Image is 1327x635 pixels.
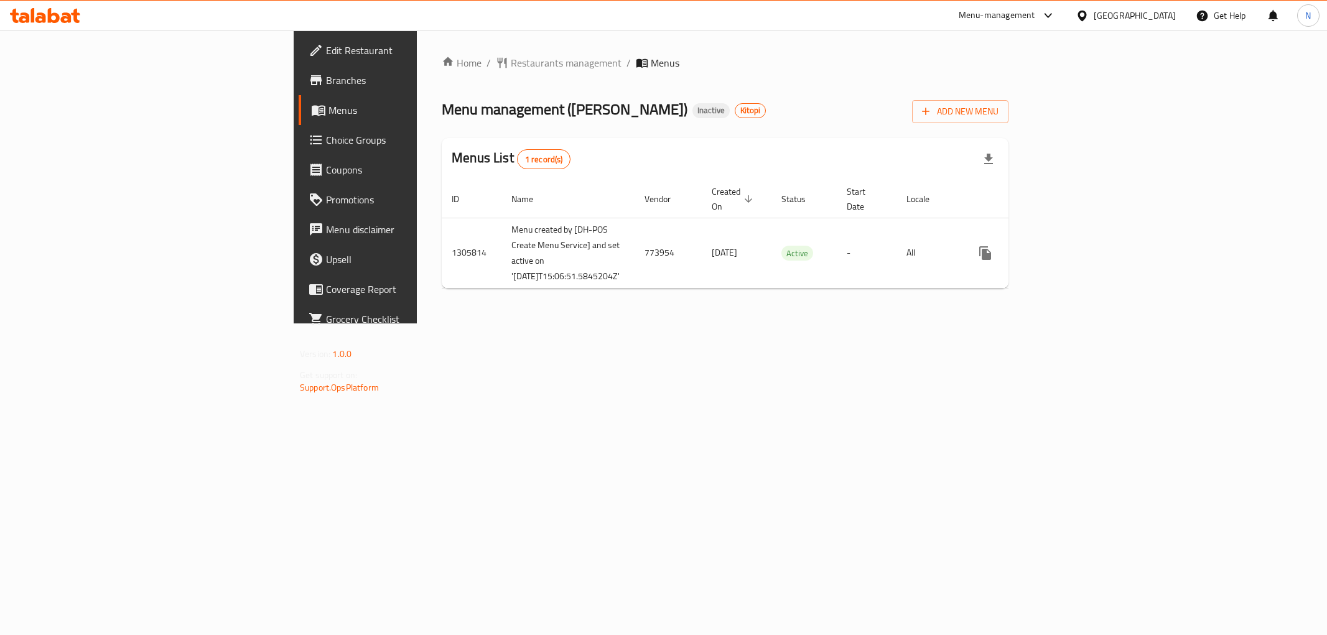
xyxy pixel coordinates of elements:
span: Upsell [326,252,505,267]
span: Menu disclaimer [326,222,505,237]
span: Promotions [326,192,505,207]
div: Total records count [517,149,571,169]
th: Actions [961,180,1100,218]
span: 1.0.0 [332,346,352,362]
a: Upsell [299,244,515,274]
button: Add New Menu [912,100,1008,123]
span: Locale [906,192,946,206]
td: All [896,218,961,288]
span: ID [452,192,475,206]
td: 773954 [635,218,702,288]
div: Menu-management [959,8,1035,23]
div: [GEOGRAPHIC_DATA] [1094,9,1176,22]
a: Support.OpsPlatform [300,379,379,396]
span: Get support on: [300,367,357,383]
td: - [837,218,896,288]
span: [DATE] [712,244,737,261]
button: more [971,238,1000,268]
nav: breadcrumb [442,55,1008,70]
span: Inactive [692,105,730,116]
a: Menu disclaimer [299,215,515,244]
span: Name [511,192,549,206]
td: Menu created by [DH-POS Create Menu Service] and set active on '[DATE]T15:06:51.5845204Z' [501,218,635,288]
div: Export file [974,144,1003,174]
span: Branches [326,73,505,88]
span: Add New Menu [922,104,999,119]
span: Version: [300,346,330,362]
span: Grocery Checklist [326,312,505,327]
h2: Menus List [452,149,570,169]
a: Menus [299,95,515,125]
span: Active [781,246,813,261]
a: Branches [299,65,515,95]
a: Restaurants management [496,55,622,70]
button: Change Status [1000,238,1030,268]
span: Restaurants management [511,55,622,70]
span: 1 record(s) [518,154,570,165]
span: Menu management ( [PERSON_NAME] ) [442,95,687,123]
span: Edit Restaurant [326,43,505,58]
span: Status [781,192,822,206]
a: Grocery Checklist [299,304,515,334]
div: Inactive [692,103,730,118]
span: Coverage Report [326,282,505,297]
a: Edit Restaurant [299,35,515,65]
table: enhanced table [442,180,1100,289]
span: Coupons [326,162,505,177]
a: Promotions [299,185,515,215]
a: Coverage Report [299,274,515,304]
a: Coupons [299,155,515,185]
span: N [1305,9,1311,22]
span: Choice Groups [326,132,505,147]
span: Menus [328,103,505,118]
span: Start Date [847,184,882,214]
a: Choice Groups [299,125,515,155]
span: Menus [651,55,679,70]
span: Vendor [645,192,687,206]
span: Created On [712,184,757,214]
span: Kitopi [735,105,765,116]
li: / [626,55,631,70]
